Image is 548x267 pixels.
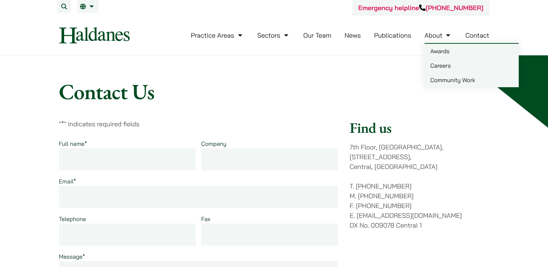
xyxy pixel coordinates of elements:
[424,31,452,39] a: About
[59,178,76,185] label: Email
[344,31,361,39] a: News
[59,140,87,147] label: Full name
[191,31,244,39] a: Practice Areas
[80,4,96,9] a: EN
[59,215,86,223] label: Telephone
[201,140,227,147] label: Company
[59,79,489,105] h1: Contact Us
[374,31,411,39] a: Publications
[465,31,489,39] a: Contact
[424,44,519,58] a: Awards
[59,27,130,43] img: Logo of Haldanes
[303,31,331,39] a: Our Team
[201,215,210,223] label: Fax
[257,31,290,39] a: Sectors
[350,119,489,136] h2: Find us
[424,58,519,73] a: Careers
[350,181,489,230] p: T. [PHONE_NUMBER] M. [PHONE_NUMBER] F. [PHONE_NUMBER] E. [EMAIL_ADDRESS][DOMAIN_NAME] DX No. 0090...
[424,73,519,87] a: Community Work
[358,4,483,12] a: Emergency helpline[PHONE_NUMBER]
[350,142,489,171] p: 7th Floor, [GEOGRAPHIC_DATA], [STREET_ADDRESS], Central, [GEOGRAPHIC_DATA]
[59,119,338,129] p: " " indicates required fields
[59,253,85,260] label: Message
